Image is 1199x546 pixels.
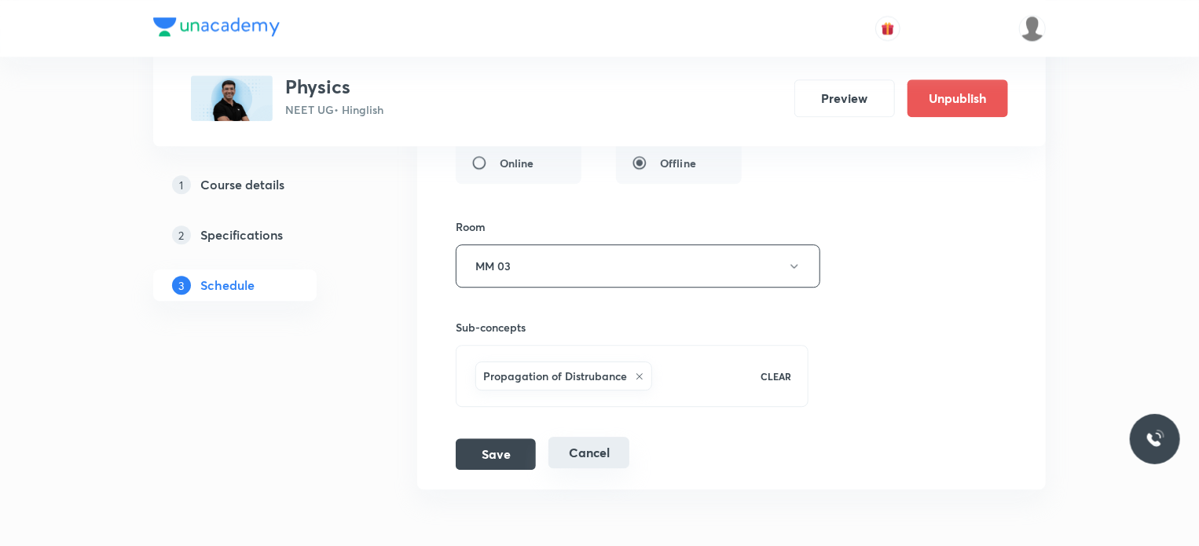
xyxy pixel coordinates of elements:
[285,101,383,118] p: NEET UG • Hinglish
[172,225,191,244] p: 2
[153,219,367,251] a: 2Specifications
[200,225,283,244] h5: Specifications
[172,276,191,295] p: 3
[1019,15,1046,42] img: Dhirendra singh
[548,437,629,468] button: Cancel
[200,175,284,194] h5: Course details
[907,79,1008,117] button: Unpublish
[881,21,895,35] img: avatar
[200,276,255,295] h5: Schedule
[794,79,895,117] button: Preview
[483,368,627,384] h6: Propagation of Distrubance
[456,319,808,335] h6: Sub-concepts
[172,175,191,194] p: 1
[456,244,820,288] button: MM 03
[456,438,536,470] button: Save
[191,75,273,121] img: D8452570-04FD-4B1A-BC47-2E60E1973653_plus.png
[761,369,792,383] p: CLEAR
[153,17,280,40] a: Company Logo
[285,75,383,98] h3: Physics
[153,169,367,200] a: 1Course details
[1146,430,1164,449] img: ttu
[875,16,900,41] button: avatar
[153,17,280,36] img: Company Logo
[456,218,486,235] h6: Room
